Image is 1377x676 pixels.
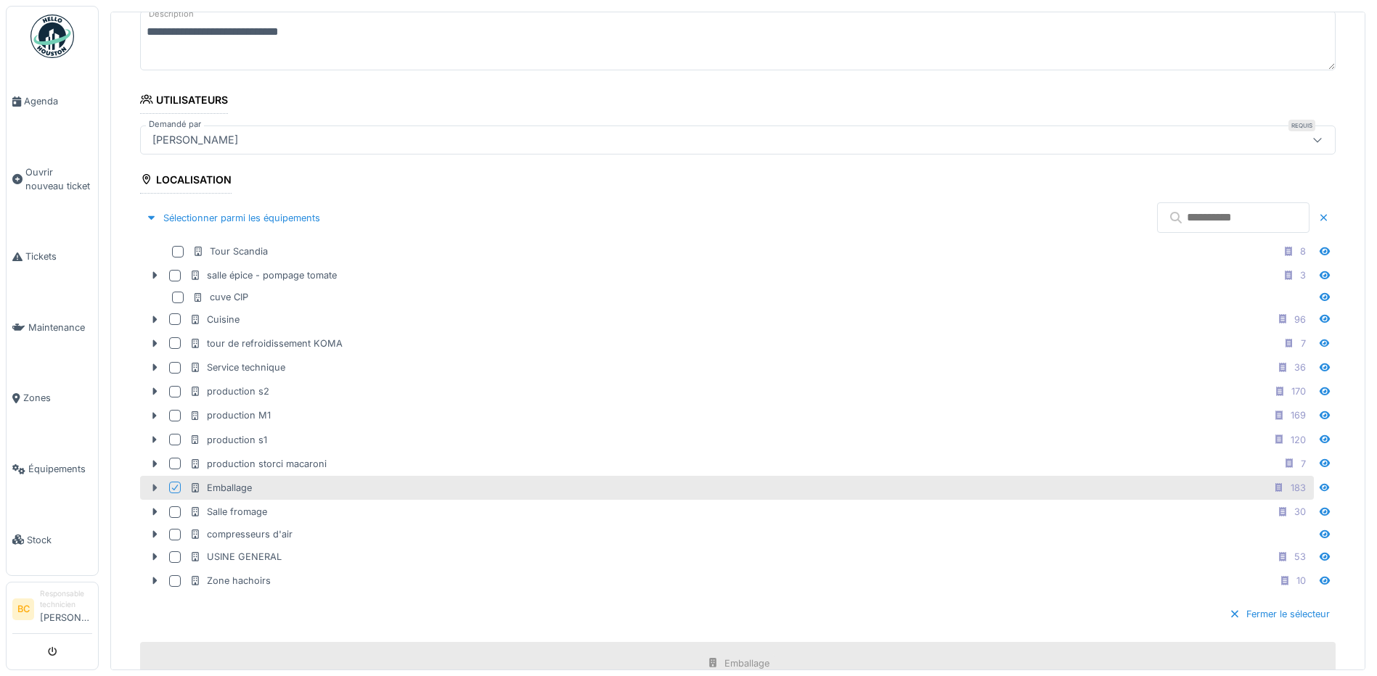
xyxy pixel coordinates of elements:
a: Maintenance [7,292,98,363]
span: Maintenance [28,321,92,334]
div: Salle fromage [189,505,267,519]
div: production M1 [189,408,271,422]
div: Service technique [189,360,285,374]
span: Zones [23,391,92,405]
li: [PERSON_NAME] [40,588,92,630]
a: Agenda [7,66,98,137]
div: 8 [1300,244,1306,258]
div: [PERSON_NAME] [147,132,244,148]
span: Équipements [28,462,92,476]
a: Équipements [7,434,98,505]
a: BC Responsable technicien[PERSON_NAME] [12,588,92,634]
div: Utilisateurs [140,89,228,114]
div: production s1 [189,433,267,447]
span: Stock [27,533,92,547]
div: 96 [1294,313,1306,326]
div: compresseurs d'air [189,527,293,541]
label: Description [146,5,197,23]
div: Emballage [724,656,769,670]
label: Demandé par [146,118,204,131]
div: 170 [1291,384,1306,398]
div: Sélectionner parmi les équipements [140,208,326,228]
span: Agenda [24,94,92,108]
div: 36 [1294,360,1306,374]
div: production s2 [189,384,269,398]
div: 120 [1291,433,1306,447]
a: Tickets [7,221,98,292]
div: salle épice - pompage tomate [189,268,337,282]
div: 7 [1301,337,1306,350]
div: Cuisine [189,313,240,326]
div: Fermer le sélecteur [1223,604,1336,624]
div: 3 [1300,268,1306,282]
div: Requis [1288,120,1315,131]
div: cuve CIP [192,290,248,304]
div: Tour Scandia [192,244,268,258]
div: 10 [1296,574,1306,588]
div: Zone hachoirs [189,574,271,588]
div: 183 [1291,481,1306,495]
a: Ouvrir nouveau ticket [7,137,98,222]
a: Stock [7,504,98,575]
span: Ouvrir nouveau ticket [25,165,92,193]
div: production storci macaroni [189,457,327,471]
span: Tickets [25,250,92,263]
div: 169 [1291,408,1306,422]
a: Zones [7,363,98,434]
div: 7 [1301,457,1306,471]
img: Badge_color-CXgf-gQk.svg [30,15,74,58]
div: Localisation [140,169,232,194]
div: Responsable technicien [40,588,92,611]
div: 30 [1294,505,1306,519]
div: USINE GENERAL [189,550,282,564]
div: tour de refroidissement KOMA [189,337,343,350]
div: 53 [1294,550,1306,564]
li: BC [12,598,34,620]
div: Emballage [189,481,252,495]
